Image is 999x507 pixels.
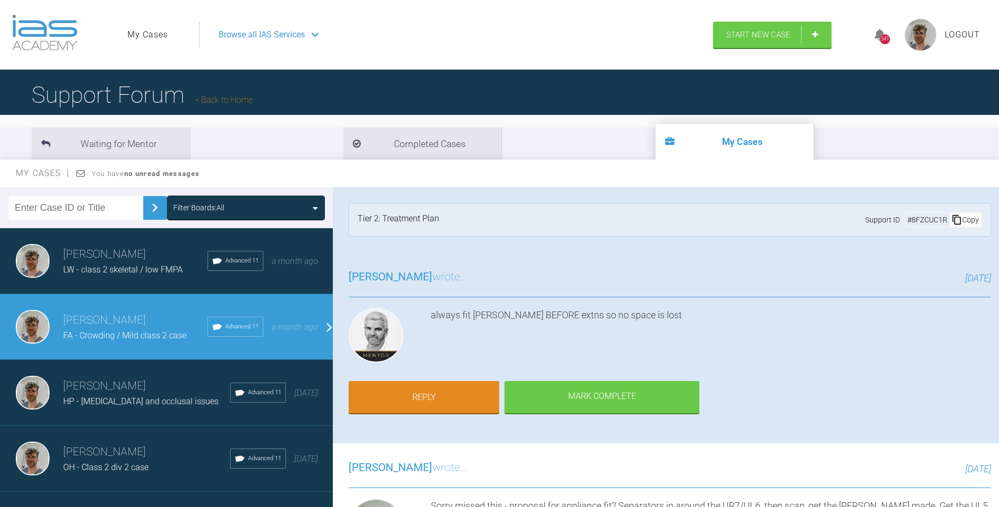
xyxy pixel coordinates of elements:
img: profile.png [905,19,936,51]
img: Thomas Friar [16,442,50,475]
a: Reply [349,381,499,414]
h3: [PERSON_NAME] [63,311,207,329]
span: Advanced 11 [225,322,259,331]
h3: [PERSON_NAME] [63,443,230,461]
span: Support ID [865,214,900,226]
h3: wrote... [349,459,468,477]
span: a month ago [272,256,318,266]
span: FA - Crowding / Mild class 2 case [63,330,186,340]
span: My Cases [16,168,70,178]
h3: [PERSON_NAME] [63,377,230,395]
span: OH - Class 2 div 2 case [63,462,149,472]
span: Browse all IAS Services [219,28,305,42]
div: Tier 2: Treatment Plan [358,212,439,228]
span: Advanced 11 [225,256,259,266]
div: always fit [PERSON_NAME] BEFORE extns so no space is lost [431,308,991,367]
li: My Cases [656,124,814,160]
img: Ross Hobson [349,308,403,363]
strong: no unread messages [124,170,200,178]
a: Back to Home [195,95,253,105]
span: [PERSON_NAME] [349,461,432,474]
a: Logout [945,28,980,42]
span: [PERSON_NAME] [349,270,432,283]
h1: Support Forum [32,76,253,113]
span: [DATE] [294,454,318,464]
img: Thomas Friar [16,310,50,344]
h3: wrote... [349,268,468,286]
span: [DATE] [965,463,991,474]
span: Advanced 11 [248,454,281,463]
img: chevronRight.28bd32b0.svg [146,199,163,216]
h3: [PERSON_NAME] [63,246,207,264]
li: Completed Cases [343,128,501,160]
span: Start New Case [726,30,790,40]
div: 541 [880,34,890,44]
li: Waiting for Mentor [32,128,190,160]
a: Start New Case [713,22,832,48]
a: My Cases [127,28,168,42]
span: LW - class 2 skeletal / low FMPA [63,265,183,275]
span: a month ago [272,322,318,332]
span: [DATE] [965,272,991,284]
img: Thomas Friar [16,376,50,409]
span: HP - [MEDICAL_DATA] and occlusal issues [63,396,219,406]
img: Thomas Friar [16,244,50,278]
span: Advanced 11 [248,388,281,397]
div: Mark Complete [505,381,699,414]
div: # 8FZCUC1R [905,214,949,226]
img: logo-light.3e3ef733.png [12,15,77,51]
input: Enter Case ID or Title [8,196,143,220]
div: Copy [949,213,981,227]
span: [DATE] [294,388,318,398]
div: Filter Boards: All [173,202,224,213]
span: You have [92,170,200,178]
